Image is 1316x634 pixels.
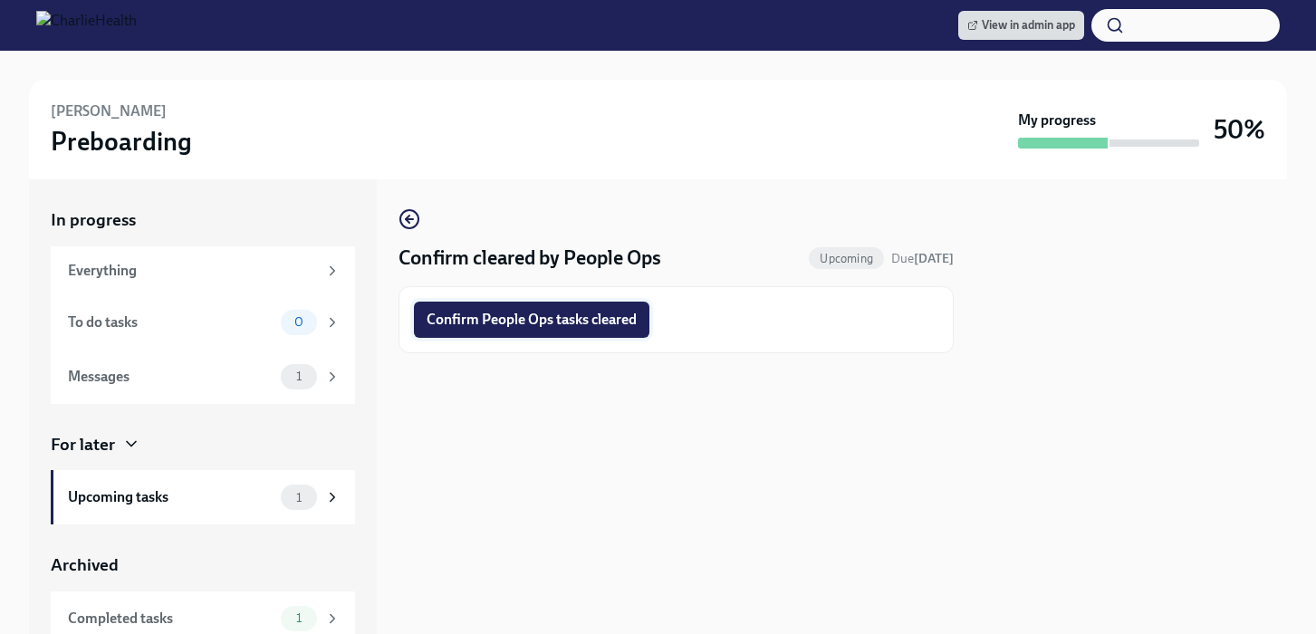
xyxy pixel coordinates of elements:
[285,611,312,625] span: 1
[51,246,355,295] a: Everything
[891,251,954,266] span: Due
[68,261,317,281] div: Everything
[51,470,355,524] a: Upcoming tasks1
[1214,113,1265,146] h3: 50%
[399,245,661,272] h4: Confirm cleared by People Ops
[1018,110,1096,130] strong: My progress
[51,208,355,232] a: In progress
[283,315,314,329] span: 0
[51,433,355,456] a: For later
[36,11,137,40] img: CharlieHealth
[51,101,167,121] h6: [PERSON_NAME]
[51,295,355,350] a: To do tasks0
[68,367,274,387] div: Messages
[68,609,274,629] div: Completed tasks
[414,302,649,338] button: Confirm People Ops tasks cleared
[51,553,355,577] a: Archived
[68,312,274,332] div: To do tasks
[285,491,312,504] span: 1
[285,370,312,383] span: 1
[68,487,274,507] div: Upcoming tasks
[914,251,954,266] strong: [DATE]
[427,311,637,329] span: Confirm People Ops tasks cleared
[51,433,115,456] div: For later
[51,125,192,158] h3: Preboarding
[809,252,884,265] span: Upcoming
[51,350,355,404] a: Messages1
[967,16,1075,34] span: View in admin app
[958,11,1084,40] a: View in admin app
[891,250,954,267] span: August 25th, 2025 09:00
